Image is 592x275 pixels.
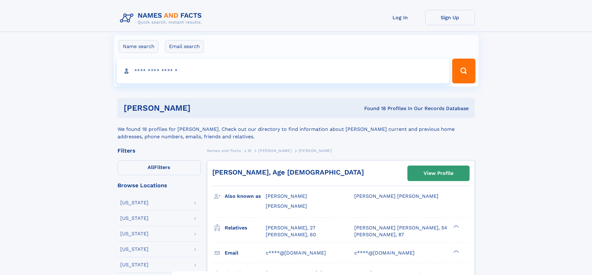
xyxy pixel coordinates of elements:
[148,164,154,170] span: All
[117,10,207,27] img: Logo Names and Facts
[117,148,201,153] div: Filters
[248,147,251,154] a: M
[425,10,475,25] a: Sign Up
[117,160,201,175] label: Filters
[266,224,315,231] a: [PERSON_NAME], 27
[258,149,291,153] span: [PERSON_NAME]
[375,10,425,25] a: Log In
[212,168,364,176] a: [PERSON_NAME], Age [DEMOGRAPHIC_DATA]
[225,191,266,202] h3: Also known as
[120,216,149,221] div: [US_STATE]
[120,231,149,236] div: [US_STATE]
[354,193,438,199] span: [PERSON_NAME] [PERSON_NAME]
[452,224,459,228] div: ❯
[207,147,241,154] a: Names and Facts
[124,104,278,112] h1: [PERSON_NAME]
[452,249,459,253] div: ❯
[248,149,251,153] span: M
[120,262,149,267] div: [US_STATE]
[225,248,266,258] h3: Email
[354,224,447,231] a: [PERSON_NAME] [PERSON_NAME], 54
[266,193,307,199] span: [PERSON_NAME]
[165,40,204,53] label: Email search
[120,247,149,252] div: [US_STATE]
[225,223,266,233] h3: Relatives
[119,40,158,53] label: Name search
[277,105,469,112] div: Found 18 Profiles In Our Records Database
[117,183,201,188] div: Browse Locations
[266,231,316,238] a: [PERSON_NAME], 60
[452,59,475,83] button: Search Button
[117,59,450,83] input: search input
[299,149,332,153] span: [PERSON_NAME]
[258,147,291,154] a: [PERSON_NAME]
[120,200,149,205] div: [US_STATE]
[117,118,475,140] div: We found 18 profiles for [PERSON_NAME]. Check out our directory to find information about [PERSON...
[266,203,307,209] span: [PERSON_NAME]
[354,231,404,238] a: [PERSON_NAME], 87
[424,166,453,180] div: View Profile
[408,166,469,181] a: View Profile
